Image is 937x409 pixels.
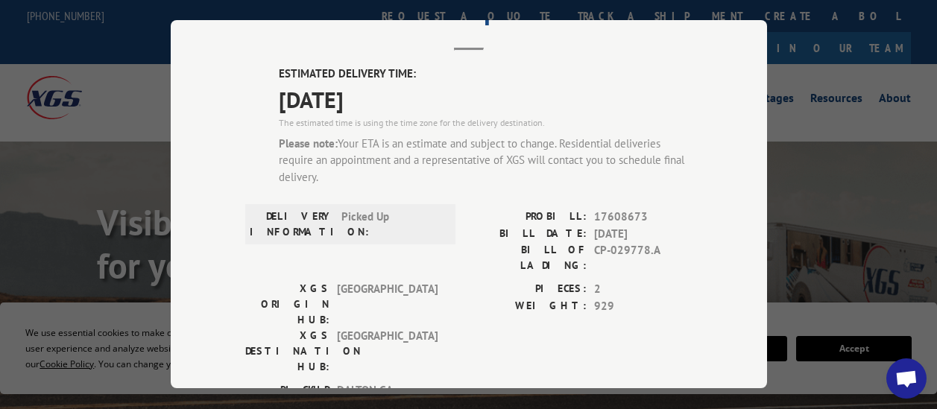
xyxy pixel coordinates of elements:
label: DELIVERY INFORMATION: [250,209,334,241]
label: WEIGHT: [469,298,587,315]
span: CP-029778.A [594,243,693,274]
label: BILL DATE: [469,226,587,243]
span: [GEOGRAPHIC_DATA] [337,329,438,375]
strong: Please note: [279,136,338,150]
div: The estimated time is using the time zone for the delivery destination. [279,116,693,130]
div: Your ETA is an estimate and subject to change. Residential deliveries require an appointment and ... [279,136,693,186]
label: XGS DESTINATION HUB: [245,329,329,375]
span: [DATE] [279,83,693,116]
label: BILL OF LADING: [469,243,587,274]
span: [GEOGRAPHIC_DATA] [337,282,438,329]
span: 2 [594,282,693,299]
label: XGS ORIGIN HUB: [245,282,329,329]
label: ESTIMATED DELIVERY TIME: [279,66,693,83]
label: PIECES: [469,282,587,299]
span: 17608673 [594,209,693,226]
label: PROBILL: [469,209,587,226]
span: 929 [594,298,693,315]
span: [DATE] [594,226,693,243]
span: Picked Up [341,209,442,241]
div: Open chat [886,358,927,399]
